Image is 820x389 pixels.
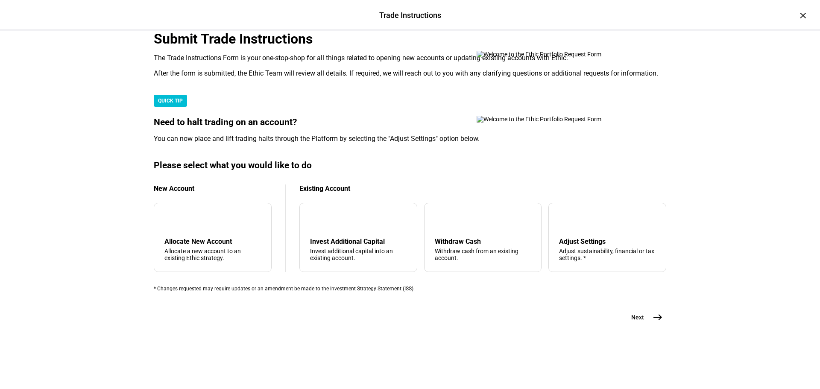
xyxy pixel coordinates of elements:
[310,248,407,261] div: Invest additional capital into an existing account.
[796,9,810,22] div: ×
[154,184,272,193] div: New Account
[164,237,261,246] div: Allocate New Account
[154,160,666,171] div: Please select what you would like to do
[312,215,322,225] mat-icon: arrow_downward
[299,184,666,193] div: Existing Account
[310,237,407,246] div: Invest Additional Capital
[559,214,573,227] mat-icon: tune
[559,248,656,261] div: Adjust sustainability, financial or tax settings. *
[166,215,176,225] mat-icon: add
[154,135,666,143] div: You can now place and lift trading halts through the Platform by selecting the "Adjust Settings" ...
[477,51,630,58] img: Welcome to the Ethic Portfolio Request Form
[631,313,644,322] span: Next
[436,215,447,225] mat-icon: arrow_upward
[154,69,666,78] div: After the form is submitted, the Ethic Team will review all details. If required, we will reach o...
[154,286,666,292] div: * Changes requested may require updates or an amendment be made to the Investment Strategy Statem...
[653,312,663,322] mat-icon: east
[379,10,441,21] div: Trade Instructions
[154,117,666,128] div: Need to halt trading on an account?
[154,31,666,47] div: Submit Trade Instructions
[154,95,187,107] div: QUICK TIP
[154,54,666,62] div: The Trade Instructions Form is your one-stop-shop for all things related to opening new accounts ...
[559,237,656,246] div: Adjust Settings
[621,309,666,326] button: Next
[435,237,531,246] div: Withdraw Cash
[435,248,531,261] div: Withdraw cash from an existing account.
[164,248,261,261] div: Allocate a new account to an existing Ethic strategy.
[477,116,630,123] img: Welcome to the Ethic Portfolio Request Form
